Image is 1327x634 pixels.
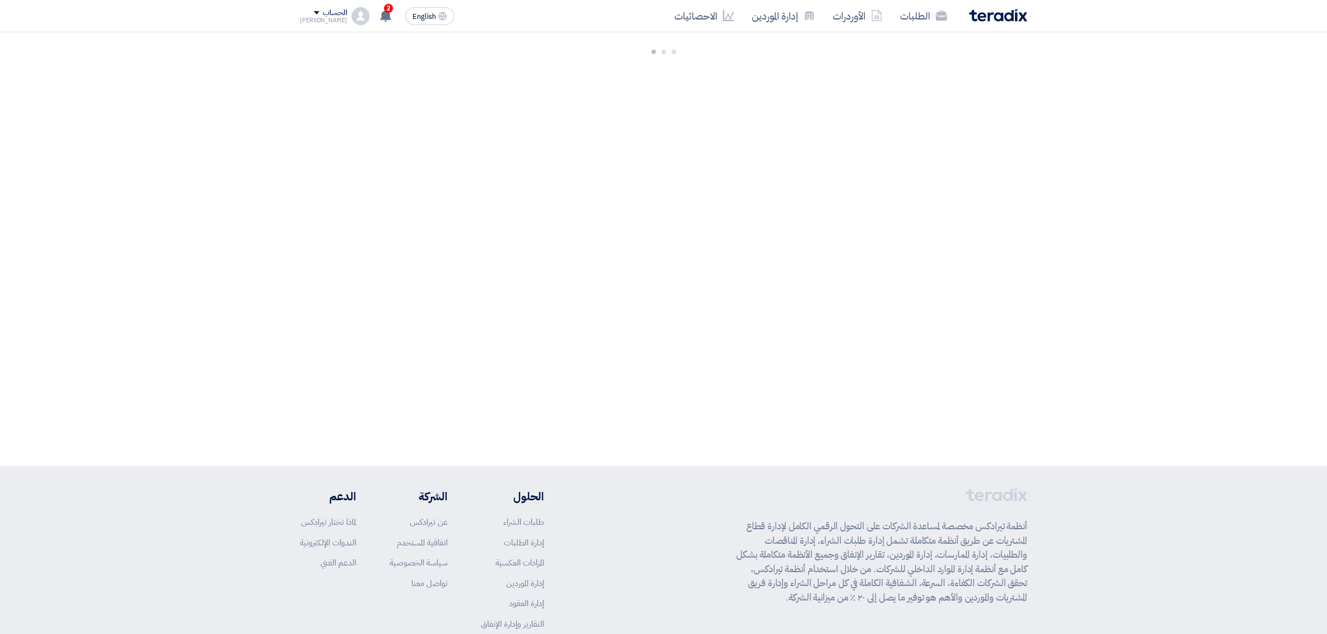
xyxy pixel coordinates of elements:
p: أنظمة تيرادكس مخصصة لمساعدة الشركات على التحول الرقمي الكامل لإدارة قطاع المشتريات عن طريق أنظمة ... [736,519,1027,604]
li: الدعم [300,488,356,505]
a: الدعم الفني [320,557,356,569]
li: الشركة [390,488,448,505]
a: التقارير وإدارة الإنفاق [481,618,544,630]
a: الاحصائيات [665,3,743,29]
a: لماذا تختار تيرادكس [301,516,356,528]
div: [PERSON_NAME] [300,17,347,23]
span: English [412,13,436,21]
li: الحلول [481,488,544,505]
a: سياسة الخصوصية [390,557,448,569]
div: الحساب [323,8,347,18]
a: إدارة الموردين [743,3,824,29]
a: الندوات الإلكترونية [300,537,356,549]
a: إدارة العقود [509,597,544,609]
a: اتفاقية المستخدم [397,537,448,549]
a: الطلبات [891,3,956,29]
a: تواصل معنا [411,577,448,589]
img: profile_test.png [352,7,370,25]
a: الأوردرات [824,3,891,29]
a: إدارة الموردين [506,577,544,589]
button: English [405,7,454,25]
a: المزادات العكسية [495,557,544,569]
img: Teradix logo [969,9,1027,22]
a: عن تيرادكس [410,516,448,528]
a: طلبات الشراء [503,516,544,528]
a: إدارة الطلبات [504,537,544,549]
span: 2 [384,4,393,13]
